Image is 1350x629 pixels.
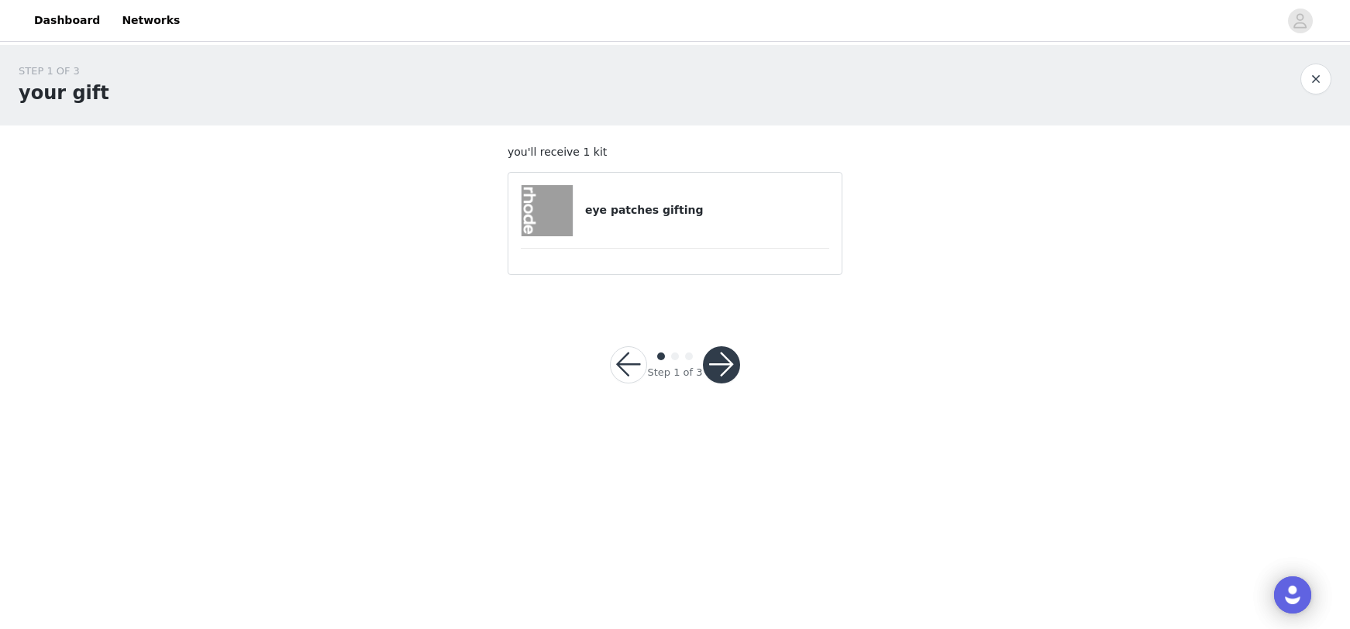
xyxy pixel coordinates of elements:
[1293,9,1307,33] div: avatar
[585,202,829,218] h4: eye patches gifting
[19,79,109,107] h1: your gift
[647,365,702,380] div: Step 1 of 3
[25,3,109,38] a: Dashboard
[19,64,109,79] div: STEP 1 OF 3
[1274,576,1311,614] div: Open Intercom Messenger
[112,3,189,38] a: Networks
[522,185,573,236] img: eye patches gifting
[508,144,842,160] p: you'll receive 1 kit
